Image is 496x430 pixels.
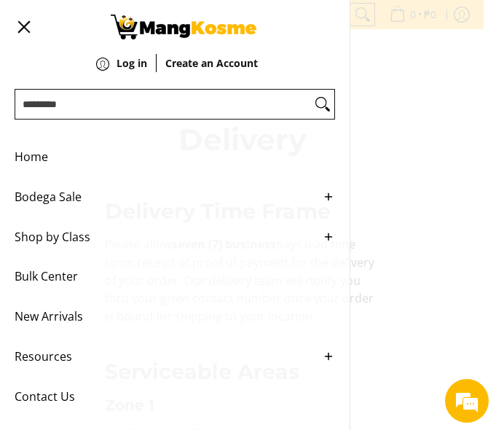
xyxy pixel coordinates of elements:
[7,281,277,332] textarea: Type your message and click 'Submit'
[15,177,313,217] span: Bodega Sale
[15,297,335,337] a: New Arrivals
[213,332,264,351] em: Submit
[15,137,335,177] a: Home
[15,257,313,297] span: Bulk Center
[15,257,335,297] a: Bulk Center
[31,125,254,272] span: We are offline. Please leave us a message.
[239,7,274,42] div: Minimize live chat window
[165,56,258,70] strong: Create an Account
[15,377,335,417] a: Contact Us
[15,137,313,177] span: Home
[15,337,335,377] a: Resources
[117,58,147,90] a: Log in
[311,90,334,119] button: Search
[117,56,147,70] strong: Log in
[111,15,256,39] img: Shipping &amp; Delivery Page l Mang Kosme: Home Appliances Warehouse Sale!
[165,58,258,90] a: Create an Account
[15,377,313,417] span: Contact Us
[15,217,335,257] a: Shop by Class
[15,337,313,377] span: Resources
[15,217,313,257] span: Shop by Class
[76,82,245,101] div: Leave a message
[15,297,313,337] span: New Arrivals
[15,177,335,217] a: Bodega Sale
